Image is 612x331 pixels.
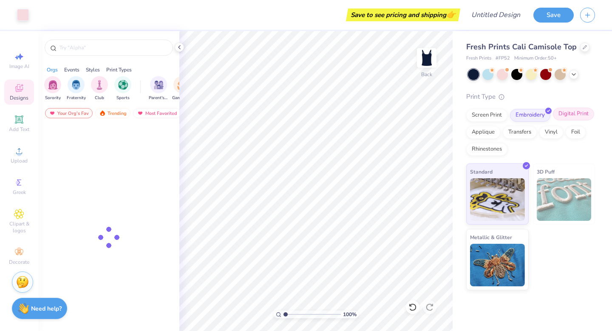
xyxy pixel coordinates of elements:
input: Try "Alpha" [59,43,167,52]
span: # FP52 [496,55,510,62]
div: Embroidery [510,109,550,122]
span: Fresh Prints [466,55,491,62]
div: Applique [466,126,500,139]
span: Decorate [9,259,29,265]
span: 100 % [343,311,357,318]
span: Designs [10,94,28,101]
div: Print Types [106,66,132,74]
img: 3D Puff [537,178,592,221]
div: Digital Print [553,108,594,120]
span: Minimum Order: 50 + [514,55,557,62]
div: Most Favorited [133,108,181,118]
span: Fresh Prints Cali Camisole Top [466,42,577,52]
div: filter for Fraternity [67,76,86,101]
button: filter button [149,76,168,101]
div: Foil [566,126,586,139]
span: Image AI [9,63,29,70]
span: 👉 [446,9,456,20]
span: Sports [116,95,130,101]
span: Fraternity [67,95,86,101]
div: Events [64,66,79,74]
div: filter for Sports [114,76,131,101]
span: Add Text [9,126,29,133]
span: Upload [11,157,28,164]
div: filter for Game Day [172,76,192,101]
span: Club [95,95,104,101]
button: filter button [91,76,108,101]
img: Game Day Image [177,80,187,90]
button: filter button [114,76,131,101]
div: Rhinestones [466,143,507,156]
span: Standard [470,167,493,176]
img: trending.gif [99,110,106,116]
span: Metallic & Glitter [470,233,512,242]
img: Metallic & Glitter [470,244,525,286]
img: Standard [470,178,525,221]
div: filter for Sorority [44,76,61,101]
img: most_fav.gif [137,110,144,116]
button: filter button [172,76,192,101]
button: Save [533,8,574,23]
button: filter button [67,76,86,101]
div: Screen Print [466,109,507,122]
div: filter for Parent's Weekend [149,76,168,101]
img: Sports Image [118,80,128,90]
div: Transfers [503,126,537,139]
input: Untitled Design [465,6,527,23]
div: Back [421,71,432,78]
div: filter for Club [91,76,108,101]
div: Orgs [47,66,58,74]
span: 3D Puff [537,167,555,176]
span: Parent's Weekend [149,95,168,101]
div: Trending [95,108,130,118]
img: Back [418,49,435,66]
span: Greek [13,189,26,196]
button: filter button [44,76,61,101]
div: Your Org's Fav [45,108,93,118]
div: Styles [86,66,100,74]
img: Parent's Weekend Image [154,80,164,90]
span: Sorority [45,95,61,101]
span: Game Day [172,95,192,101]
strong: Need help? [31,305,62,313]
span: Clipart & logos [4,220,34,234]
div: Print Type [466,92,595,102]
img: Sorority Image [48,80,58,90]
div: Vinyl [539,126,563,139]
img: most_fav.gif [49,110,56,116]
div: Save to see pricing and shipping [348,9,458,21]
img: Fraternity Image [71,80,81,90]
img: Club Image [95,80,104,90]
